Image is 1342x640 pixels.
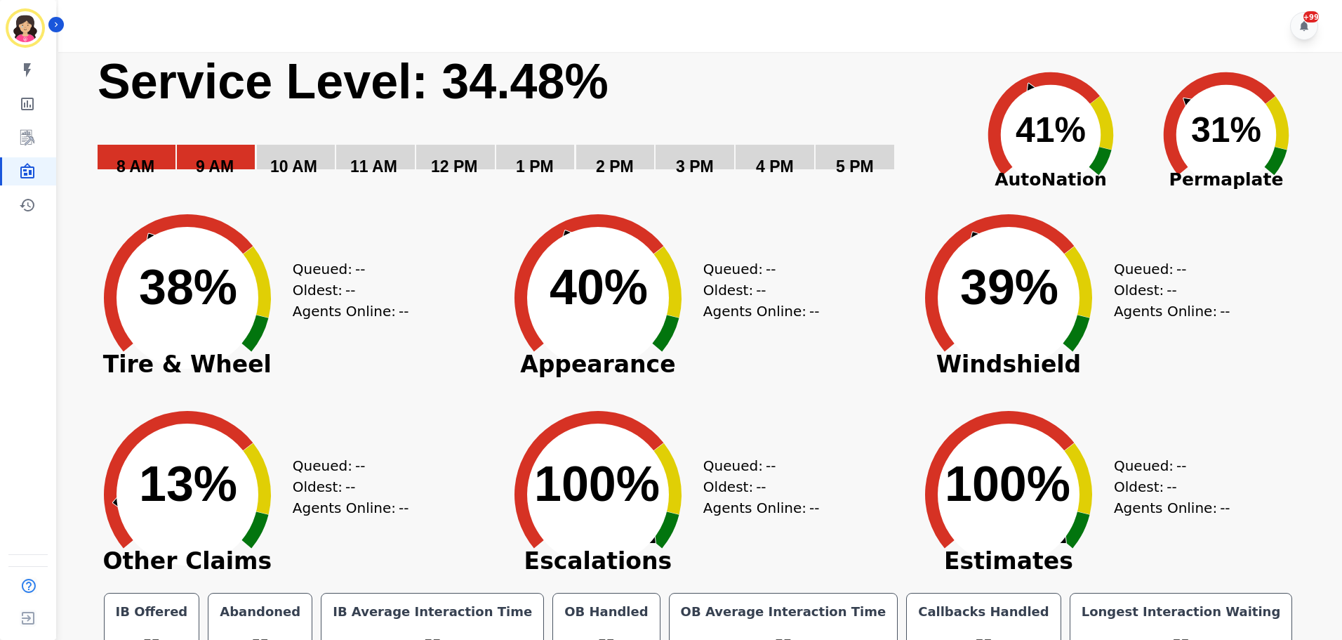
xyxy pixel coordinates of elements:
[399,301,408,322] span: --
[493,358,703,372] span: Appearance
[596,157,634,176] text: 2 PM
[350,157,397,176] text: 11 AM
[1220,301,1230,322] span: --
[836,157,874,176] text: 5 PM
[293,280,398,301] div: Oldest:
[766,455,776,476] span: --
[562,602,651,622] div: OB Handled
[809,301,819,322] span: --
[703,301,823,322] div: Agents Online:
[703,455,809,476] div: Queued:
[1303,11,1319,22] div: +99
[355,455,365,476] span: --
[1114,497,1233,518] div: Agents Online:
[516,157,554,176] text: 1 PM
[1167,280,1176,301] span: --
[345,476,355,497] span: --
[903,358,1114,372] span: Windshield
[1191,110,1261,150] text: 31%
[293,476,398,497] div: Oldest:
[82,554,293,568] span: Other Claims
[809,497,819,518] span: --
[1114,455,1219,476] div: Queued:
[1114,476,1219,497] div: Oldest:
[293,301,412,322] div: Agents Online:
[703,497,823,518] div: Agents Online:
[766,259,776,280] span: --
[960,260,1058,315] text: 39%
[117,157,154,176] text: 8 AM
[915,602,1052,622] div: Callbacks Handled
[399,497,408,518] span: --
[756,476,766,497] span: --
[703,280,809,301] div: Oldest:
[550,260,648,315] text: 40%
[676,157,714,176] text: 3 PM
[139,260,237,315] text: 38%
[703,476,809,497] div: Oldest:
[1176,259,1186,280] span: --
[196,157,234,176] text: 9 AM
[270,157,317,176] text: 10 AM
[963,166,1138,193] span: AutoNation
[431,157,477,176] text: 12 PM
[293,259,398,280] div: Queued:
[330,602,535,622] div: IB Average Interaction Time
[678,602,889,622] div: OB Average Interaction Time
[1167,476,1176,497] span: --
[139,457,237,511] text: 13%
[1138,166,1314,193] span: Permaplate
[345,280,355,301] span: --
[493,554,703,568] span: Escalations
[8,11,42,45] img: Bordered avatar
[1220,497,1230,518] span: --
[903,554,1114,568] span: Estimates
[1114,259,1219,280] div: Queued:
[217,602,303,622] div: Abandoned
[1176,455,1186,476] span: --
[756,157,794,176] text: 4 PM
[1114,301,1233,322] div: Agents Online:
[355,259,365,280] span: --
[82,358,293,372] span: Tire & Wheel
[1114,280,1219,301] div: Oldest:
[113,602,191,622] div: IB Offered
[98,54,609,109] text: Service Level: 34.48%
[534,457,660,511] text: 100%
[756,280,766,301] span: --
[1079,602,1284,622] div: Longest Interaction Waiting
[293,497,412,518] div: Agents Online:
[96,52,960,196] svg: Service Level: 0%
[703,259,809,280] div: Queued:
[945,457,1070,511] text: 100%
[293,455,398,476] div: Queued:
[1016,110,1086,150] text: 41%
